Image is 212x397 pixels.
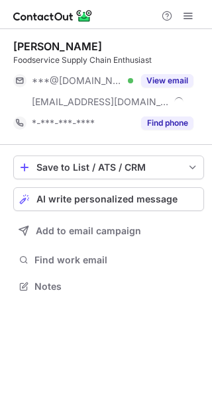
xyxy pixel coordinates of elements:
[13,8,93,24] img: ContactOut v5.3.10
[13,40,102,53] div: [PERSON_NAME]
[36,162,181,173] div: Save to List / ATS / CRM
[13,54,204,66] div: Foodservice Supply Chain Enthusiast
[36,226,141,236] span: Add to email campaign
[36,194,178,204] span: AI write personalized message
[34,254,199,266] span: Find work email
[32,75,123,87] span: ***@[DOMAIN_NAME]
[13,155,204,179] button: save-profile-one-click
[141,74,193,87] button: Reveal Button
[34,281,199,292] span: Notes
[32,96,170,108] span: [EMAIL_ADDRESS][DOMAIN_NAME]
[13,219,204,243] button: Add to email campaign
[13,277,204,296] button: Notes
[13,251,204,269] button: Find work email
[13,187,204,211] button: AI write personalized message
[141,116,193,130] button: Reveal Button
